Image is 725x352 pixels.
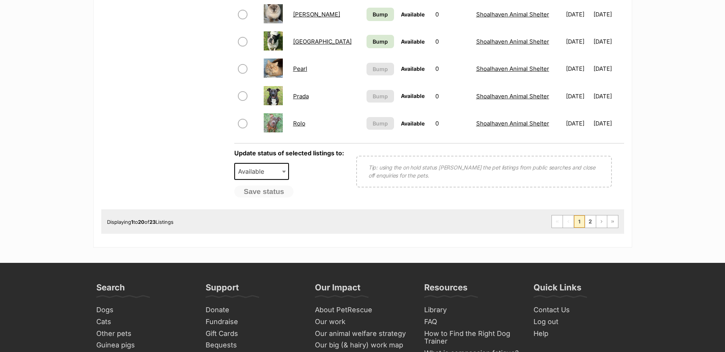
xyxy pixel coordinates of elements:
[574,215,585,228] span: Page 1
[563,1,593,28] td: [DATE]
[421,304,523,316] a: Library
[367,35,394,48] a: Bump
[367,63,394,75] button: Bump
[432,28,472,55] td: 0
[594,28,623,55] td: [DATE]
[373,10,388,18] span: Bump
[293,11,340,18] a: [PERSON_NAME]
[138,219,144,225] strong: 20
[432,55,472,82] td: 0
[293,93,309,100] a: Prada
[93,339,195,351] a: Guinea pigs
[367,90,394,103] button: Bump
[373,65,388,73] span: Bump
[585,215,596,228] a: Page 2
[594,1,623,28] td: [DATE]
[203,328,304,340] a: Gift Cards
[401,38,425,45] span: Available
[476,11,549,18] a: Shoalhaven Animal Shelter
[563,28,593,55] td: [DATE]
[401,65,425,72] span: Available
[373,92,388,100] span: Bump
[476,120,549,127] a: Shoalhaven Animal Shelter
[530,304,632,316] a: Contact Us
[93,328,195,340] a: Other pets
[432,83,472,109] td: 0
[373,37,388,46] span: Bump
[534,282,581,297] h3: Quick Links
[551,215,618,228] nav: Pagination
[315,282,360,297] h3: Our Impact
[131,219,133,225] strong: 1
[476,65,549,72] a: Shoalhaven Animal Shelter
[367,117,394,130] button: Bump
[93,316,195,328] a: Cats
[401,120,425,127] span: Available
[424,282,467,297] h3: Resources
[563,83,593,109] td: [DATE]
[563,55,593,82] td: [DATE]
[432,110,472,137] td: 0
[401,93,425,99] span: Available
[421,316,523,328] a: FAQ
[203,304,304,316] a: Donate
[432,1,472,28] td: 0
[107,219,174,225] span: Displaying to of Listings
[368,163,600,179] p: Tip: using the on hold status [PERSON_NAME] the pet listings from public searches and close off e...
[401,11,425,18] span: Available
[293,38,352,45] a: [GEOGRAPHIC_DATA]
[206,282,239,297] h3: Support
[312,304,414,316] a: About PetRescue
[93,304,195,316] a: Dogs
[552,215,563,228] span: First page
[96,282,125,297] h3: Search
[476,93,549,100] a: Shoalhaven Animal Shelter
[563,215,574,228] span: Previous page
[312,328,414,340] a: Our animal welfare strategy
[563,110,593,137] td: [DATE]
[594,83,623,109] td: [DATE]
[203,339,304,351] a: Bequests
[594,110,623,137] td: [DATE]
[293,120,305,127] a: Rolo
[234,163,289,180] span: Available
[476,38,549,45] a: Shoalhaven Animal Shelter
[594,55,623,82] td: [DATE]
[203,316,304,328] a: Fundraise
[367,8,394,21] a: Bump
[596,215,607,228] a: Next page
[373,119,388,127] span: Bump
[530,316,632,328] a: Log out
[312,339,414,351] a: Our big (& hairy) work map
[235,166,272,177] span: Available
[607,215,618,228] a: Last page
[312,316,414,328] a: Our work
[234,149,344,157] label: Update status of selected listings to:
[421,328,523,347] a: How to Find the Right Dog Trainer
[149,219,156,225] strong: 23
[234,186,294,198] button: Save status
[530,328,632,340] a: Help
[293,65,307,72] a: Pearl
